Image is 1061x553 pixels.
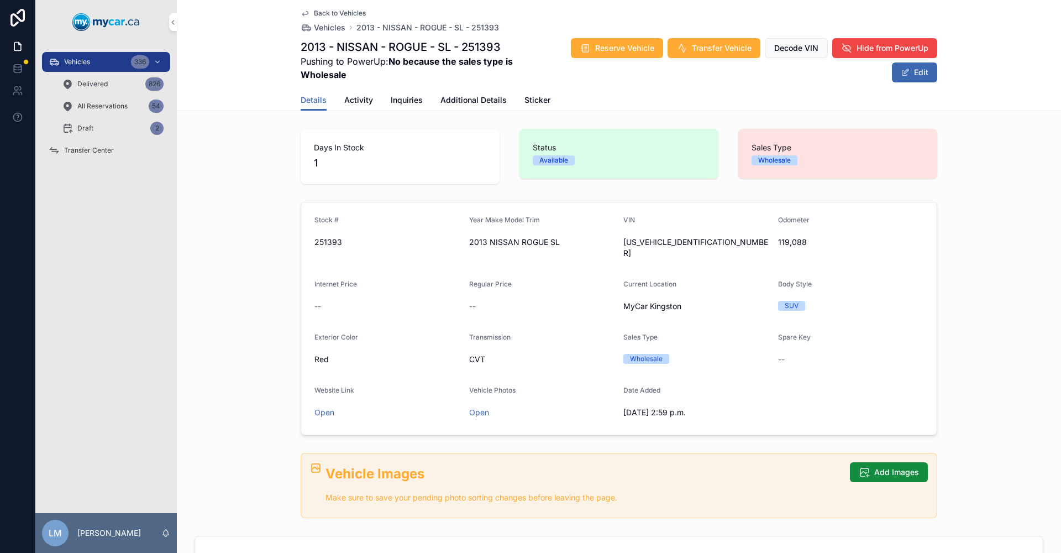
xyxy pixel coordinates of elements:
span: 251393 [314,237,460,248]
div: 826 [145,77,164,91]
span: 2013 NISSAN ROGUE SL [469,237,615,248]
span: Pushing to PowerUp: [301,55,542,81]
span: Transfer Vehicle [692,43,752,54]
span: -- [778,354,785,365]
strong: No because the sales type is Wholesale [301,56,513,80]
button: Edit [892,62,937,82]
span: Details [301,95,327,106]
span: Spare Key [778,333,811,341]
div: 2 [150,122,164,135]
span: Regular Price [469,280,512,288]
span: Year Make Model Trim [469,216,540,224]
span: 119,088 [778,237,924,248]
button: Decode VIN [765,38,828,58]
a: Vehicles [301,22,345,33]
img: App logo [72,13,140,31]
span: Website Link [314,386,354,394]
span: Current Location [623,280,676,288]
span: Activity [344,95,373,106]
span: Decode VIN [774,43,818,54]
span: Sticker [524,95,550,106]
p: Make sure to save your pending photo sorting changes before leaving the page. [325,492,841,504]
a: Inquiries [391,90,423,112]
a: Delivered826 [55,74,170,94]
span: Sales Type [623,333,658,341]
div: Wholesale [758,155,791,165]
p: [PERSON_NAME] [77,528,141,539]
span: CVT [469,354,615,365]
span: Additional Details [440,95,507,106]
button: Transfer Vehicle [668,38,760,58]
div: Wholesale [630,354,663,364]
span: Sales Type [752,142,924,153]
div: SUV [785,301,799,311]
button: Add Images [850,462,928,482]
span: LM [49,526,62,540]
span: VIN [623,216,635,224]
div: scrollable content [35,44,177,175]
span: Vehicles [64,58,90,66]
a: 2013 - NISSAN - ROGUE - SL - 251393 [356,22,499,33]
div: 54 [149,100,164,113]
span: -- [469,301,476,312]
span: [US_VEHICLE_IDENTIFICATION_NUMBER] [623,237,769,259]
button: Reserve Vehicle [571,38,663,58]
span: 1 [314,155,486,171]
span: Exterior Color [314,333,358,341]
span: Inquiries [391,95,423,106]
a: Open [469,408,489,417]
h2: Vehicle Images [325,465,841,483]
span: Add Images [874,467,919,478]
a: Additional Details [440,90,507,112]
div: Available [539,155,568,165]
span: MyCar Kingston [623,301,681,312]
span: Stock # [314,216,339,224]
a: Details [301,90,327,111]
a: Activity [344,90,373,112]
span: Odometer [778,216,810,224]
a: Open [314,408,334,417]
a: Vehicles336 [42,52,170,72]
span: All Reservations [77,102,128,111]
span: [DATE] 2:59 p.m. [623,407,769,418]
a: All Reservations54 [55,96,170,116]
span: Transmission [469,333,511,341]
button: Hide from PowerUp [832,38,937,58]
h1: 2013 - NISSAN - ROGUE - SL - 251393 [301,39,542,55]
span: Hide from PowerUp [857,43,928,54]
span: Date Added [623,386,660,394]
span: Delivered [77,80,108,88]
span: Vehicle Photos [469,386,516,394]
span: -- [314,301,321,312]
span: Days In Stock [314,142,486,153]
span: Reserve Vehicle [595,43,654,54]
a: Back to Vehicles [301,9,366,18]
span: Back to Vehicles [314,9,366,18]
a: Transfer Center [42,140,170,160]
span: Status [533,142,705,153]
a: Draft2 [55,118,170,138]
span: Vehicles [314,22,345,33]
div: 336 [131,55,149,69]
span: Transfer Center [64,146,114,155]
span: Internet Price [314,280,357,288]
span: Red [314,354,460,365]
a: Sticker [524,90,550,112]
span: Body Style [778,280,812,288]
span: Draft [77,124,93,133]
div: ## Vehicle Images Make sure to save your pending photo sorting changes before leaving the page. [325,465,841,504]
